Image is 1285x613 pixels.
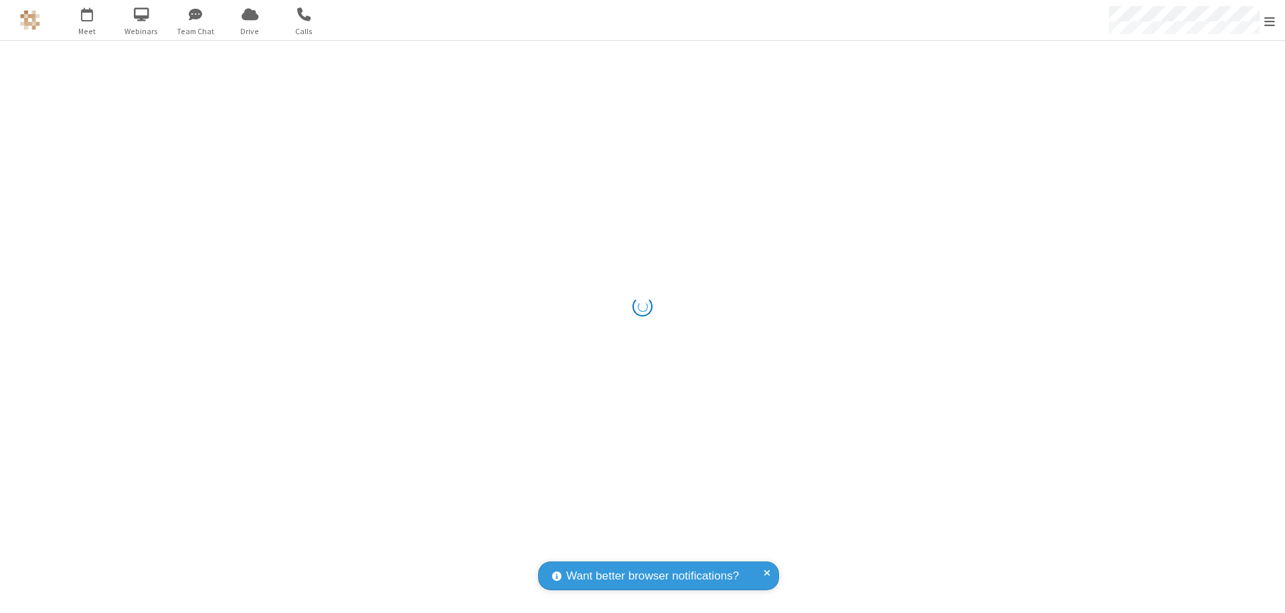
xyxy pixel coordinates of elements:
[62,25,112,37] span: Meet
[20,10,40,30] img: QA Selenium DO NOT DELETE OR CHANGE
[279,25,329,37] span: Calls
[171,25,221,37] span: Team Chat
[116,25,167,37] span: Webinars
[566,567,739,585] span: Want better browser notifications?
[225,25,275,37] span: Drive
